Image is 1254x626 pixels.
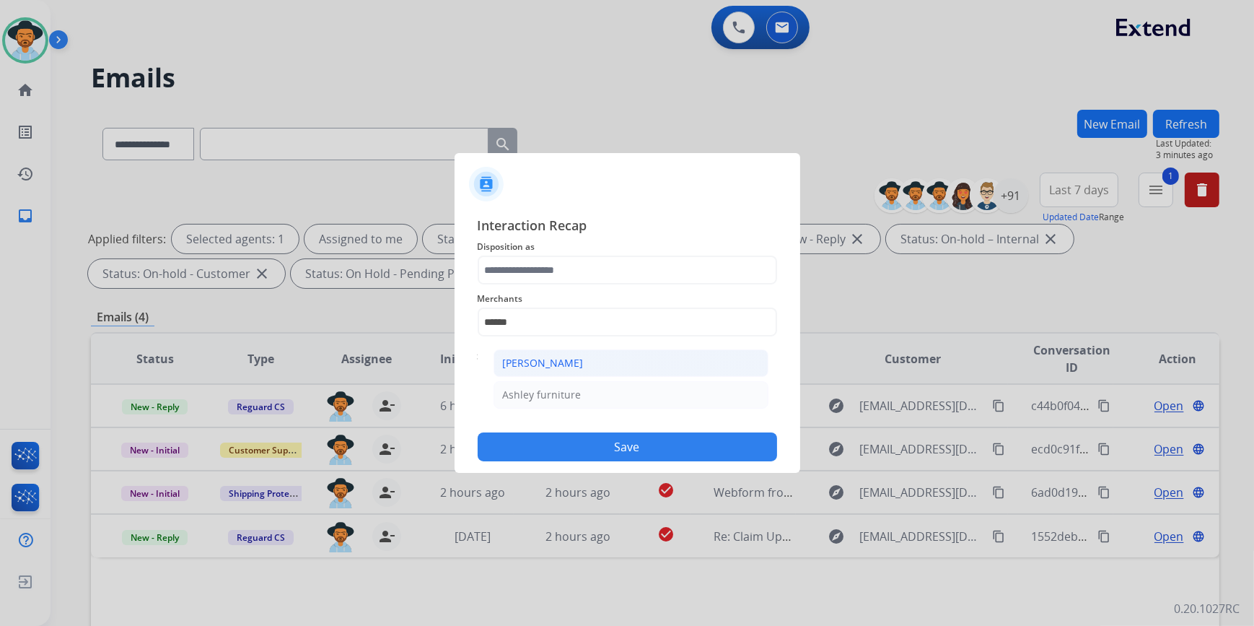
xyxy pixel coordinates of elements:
[478,215,777,238] span: Interaction Recap
[469,167,504,201] img: contactIcon
[503,356,584,370] div: [PERSON_NAME]
[1174,600,1240,617] p: 0.20.1027RC
[503,388,582,402] div: Ashley furniture
[478,238,777,256] span: Disposition as
[478,432,777,461] button: Save
[478,290,777,308] span: Merchants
